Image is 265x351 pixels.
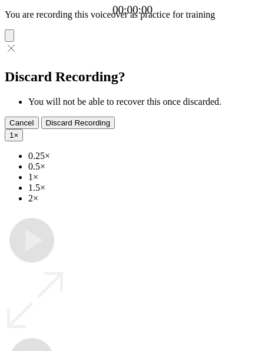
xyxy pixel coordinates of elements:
p: You are recording this voiceover as practice for training [5,9,260,20]
span: 1 [9,131,14,140]
li: 0.5× [28,161,260,172]
button: Discard Recording [41,117,115,129]
a: 00:00:00 [112,4,153,16]
button: 1× [5,129,23,141]
h2: Discard Recording? [5,69,260,85]
li: 1× [28,172,260,183]
li: 2× [28,193,260,204]
li: 0.25× [28,151,260,161]
li: You will not be able to recover this once discarded. [28,97,260,107]
button: Cancel [5,117,39,129]
li: 1.5× [28,183,260,193]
